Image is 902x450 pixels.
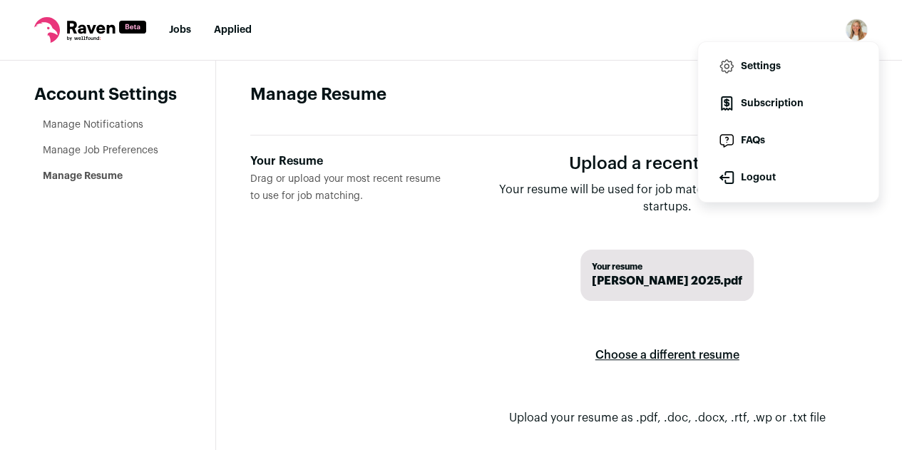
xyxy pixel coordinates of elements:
[509,409,826,426] p: Upload your resume as .pdf, .doc, .docx, .rtf, .wp or .txt file
[845,19,868,41] button: Open dropdown
[709,86,867,121] a: Subscription
[34,83,181,106] header: Account Settings
[43,145,158,155] a: Manage Job Preferences
[214,25,252,35] a: Applied
[595,335,739,375] label: Choose a different resume
[169,25,191,35] a: Jobs
[489,181,845,215] p: Your resume will be used for job matching and made visible to startups.
[250,83,868,106] h1: Manage Resume
[250,174,441,201] span: Drag or upload your most recent resume to use for job matching.
[709,123,867,158] a: FAQs
[43,120,143,130] a: Manage Notifications
[43,171,123,181] a: Manage Resume
[489,153,845,175] h1: Upload a recent resume
[250,153,444,170] div: Your Resume
[592,272,742,290] span: [PERSON_NAME] 2025.pdf
[709,49,867,83] a: Settings
[592,261,742,272] span: Your resume
[845,19,868,41] img: 13570837-medium_jpg
[709,160,867,195] button: Logout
